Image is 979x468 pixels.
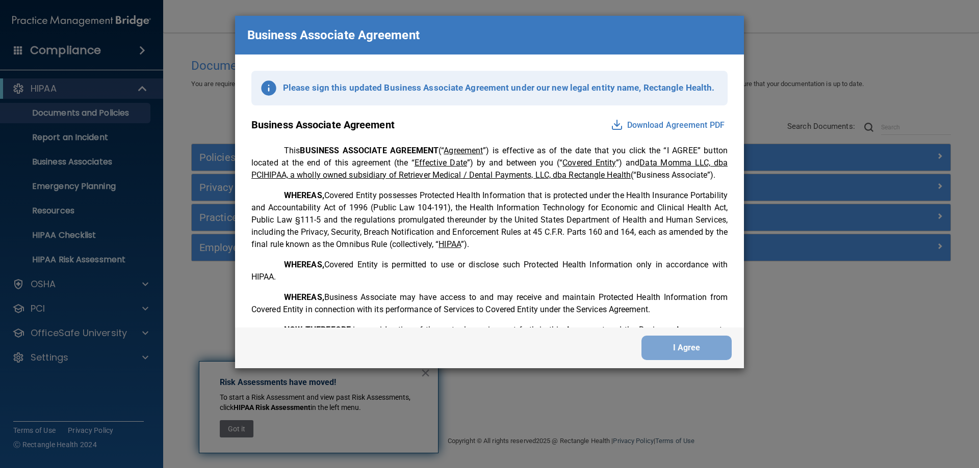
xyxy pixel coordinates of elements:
span: WHEREAS, [284,190,324,200]
p: Covered Entity possesses Protected Health Information that is protected under the Health Insuranc... [251,189,728,251]
p: Business Associate Agreement [251,116,395,134]
p: Covered Entity is permitted to use or disclose such Protected Health Information only in accordan... [251,259,728,283]
p: Please sign this updated Business Associate Agreement under our new legal entity name, Rectangle ... [283,80,714,96]
span: WHEREAS, [284,292,324,302]
u: Data Momma LLC, dba PCIHIPAA, a wholly owned subsidiary of Retriever Medical / Dental Payments, L... [251,158,728,180]
iframe: Drift Widget Chat Controller [803,396,967,436]
p: This (“ ”) is effective as of the date that you click the “I AGREE” button located at the end of ... [251,145,728,181]
span: WHEREAS, [284,260,324,269]
span: BUSINESS ASSOCIATE AGREEMENT [300,146,439,155]
u: HIPAA [439,239,461,249]
span: NOW THEREFORE, [284,325,353,335]
u: Agreement [444,146,483,155]
p: in consideration of the mutual promises set forth in this Agreement and the Business Arrangements... [251,324,728,361]
p: Business Associate Agreement [247,24,420,46]
button: I Agree [641,336,732,360]
p: Business Associate may have access to and may receive and maintain Protected Health Information f... [251,291,728,316]
u: Covered Entity [562,158,616,168]
u: Effective Date [415,158,467,168]
button: Download Agreement PDF [608,117,728,133]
